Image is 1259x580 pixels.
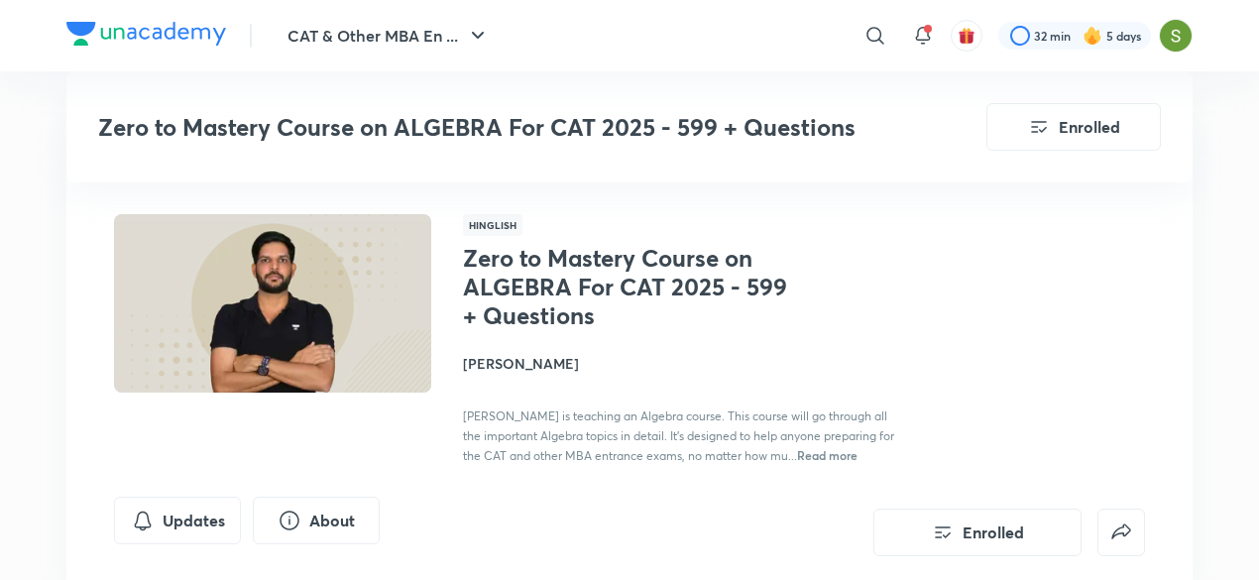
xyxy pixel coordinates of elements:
[463,353,907,374] h4: [PERSON_NAME]
[1083,26,1102,46] img: streak
[1097,509,1145,556] button: false
[1159,19,1193,53] img: Samridhi Vij
[276,16,502,56] button: CAT & Other MBA En ...
[986,103,1161,151] button: Enrolled
[463,214,522,236] span: Hinglish
[66,22,226,46] img: Company Logo
[958,27,975,45] img: avatar
[951,20,982,52] button: avatar
[873,509,1082,556] button: Enrolled
[797,447,858,463] span: Read more
[98,113,874,142] h3: Zero to Mastery Course on ALGEBRA For CAT 2025 - 599 + Questions
[114,497,241,544] button: Updates
[111,212,434,395] img: Thumbnail
[66,22,226,51] a: Company Logo
[463,244,787,329] h1: Zero to Mastery Course on ALGEBRA For CAT 2025 - 599 + Questions
[253,497,380,544] button: About
[463,408,894,463] span: [PERSON_NAME] is teaching an Algebra course. This course will go through all the important Algebr...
